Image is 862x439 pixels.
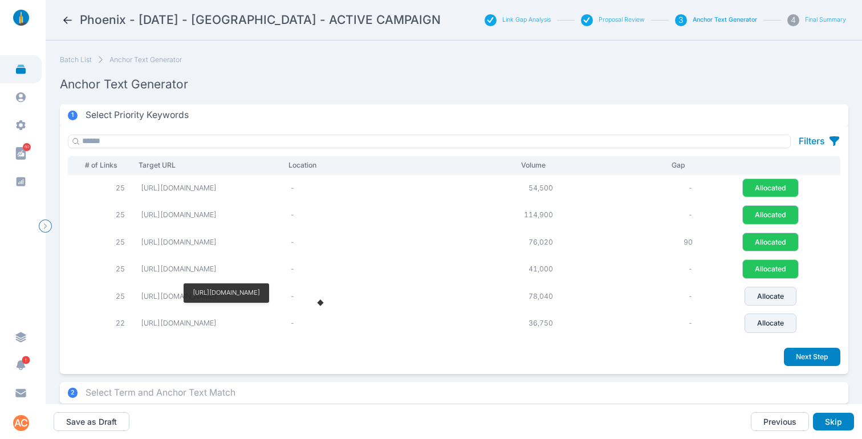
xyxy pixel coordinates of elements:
[60,104,848,127] button: 1Select Priority Keywords
[60,76,848,104] h2: Anchor Text Generator
[502,16,551,24] button: Link Gap Analysis
[599,16,645,24] button: Proposal Review
[755,183,786,193] p: Allocated
[80,12,441,28] h2: Phoenix - Aug 2025 - Phoenix - ACTIVE CAMPAIGN
[755,237,786,247] p: Allocated
[430,183,554,193] p: 54,500
[193,288,260,298] p: [URL][DOMAIN_NAME]
[742,178,799,198] button: Allocated
[799,135,824,149] p: Filters
[141,237,275,247] p: [URL][DOMAIN_NAME]
[60,55,92,65] span: Batch List
[76,183,125,193] p: 25
[569,210,693,220] p: -
[76,318,125,328] p: 22
[141,318,275,328] p: [URL][DOMAIN_NAME]
[569,264,693,274] p: -
[290,318,414,328] p: -
[68,111,78,121] div: 1
[742,259,799,279] button: Allocated
[76,291,125,302] p: 25
[813,413,854,431] button: Skip
[757,318,784,328] p: Allocate
[757,291,784,302] p: Allocate
[787,14,799,26] div: 4
[290,210,414,220] p: -
[430,210,554,220] p: 114,900
[784,348,840,366] button: Next Step
[675,14,687,26] div: 3
[755,264,786,274] p: Allocated
[290,264,414,274] p: -
[68,388,78,398] div: 2
[86,108,189,123] p: Select Priority Keywords
[141,210,275,220] p: [URL][DOMAIN_NAME]
[288,160,406,170] p: Location
[745,314,796,333] button: Allocate
[430,291,554,302] p: 78,040
[60,382,848,404] button: 2Select Term and Anchor Text Match
[76,237,125,247] p: 25
[742,205,799,225] button: Allocated
[745,287,796,306] button: Allocate
[54,412,129,432] button: Save as Draft
[9,10,33,26] img: linklaunch_small.2ae18699.png
[569,318,693,328] p: -
[742,233,799,252] button: Allocated
[290,291,414,302] p: -
[141,183,275,193] p: [URL][DOMAIN_NAME]
[290,183,414,193] p: -
[141,264,275,274] p: [URL][DOMAIN_NAME]
[86,386,235,400] p: Select Term and Anchor Text Match
[428,160,546,170] p: Volume
[567,160,685,170] p: Gap
[430,237,554,247] p: 76,020
[139,160,267,170] p: Target URL
[569,183,693,193] p: -
[755,210,786,220] p: Allocated
[76,210,125,220] p: 25
[23,143,31,151] span: 60
[430,264,554,274] p: 41,000
[569,291,693,302] p: -
[805,16,846,24] button: Final Summary
[569,237,693,247] p: 90
[751,412,809,432] button: Previous
[430,318,554,328] p: 36,750
[76,264,125,274] p: 25
[74,160,117,170] p: # of Links
[290,237,414,247] p: -
[109,55,182,65] span: Anchor Text Generator
[693,16,757,24] button: Anchor Text Generator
